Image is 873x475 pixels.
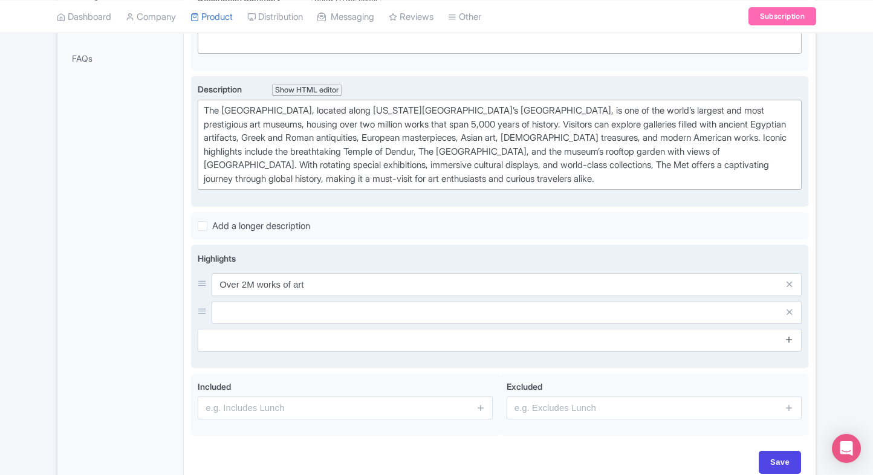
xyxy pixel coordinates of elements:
[748,7,816,25] a: Subscription
[272,84,342,97] div: Show HTML editor
[204,104,796,186] div: The [GEOGRAPHIC_DATA], located along [US_STATE][GEOGRAPHIC_DATA]’s [GEOGRAPHIC_DATA], is one of t...
[60,45,181,72] a: FAQs
[832,434,861,463] div: Open Intercom Messenger
[212,220,310,231] span: Add a longer description
[198,84,242,94] span: Description
[759,451,801,474] input: Save
[198,396,493,419] input: e.g. Includes Lunch
[507,396,802,419] input: e.g. Excludes Lunch
[198,381,231,392] span: Included
[507,381,542,392] span: Excluded
[198,253,236,263] span: Highlights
